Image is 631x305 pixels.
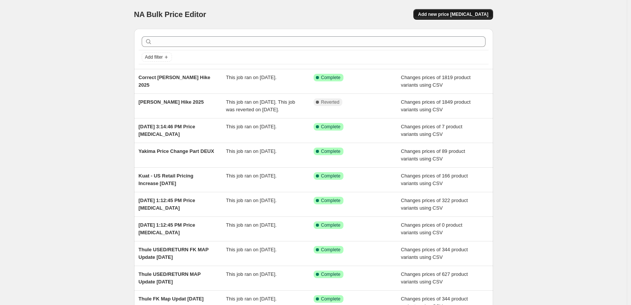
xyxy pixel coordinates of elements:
[321,148,340,154] span: Complete
[321,247,340,253] span: Complete
[401,148,465,162] span: Changes prices of 89 product variants using CSV
[413,9,493,20] button: Add new price [MEDICAL_DATA]
[139,247,209,260] span: Thule USED/RETURN FK MAP Update [DATE]
[226,148,277,154] span: This job ran on [DATE].
[139,173,193,186] span: Kuat - US Retail Pricing Increase [DATE]
[401,173,468,186] span: Changes prices of 166 product variants using CSV
[226,75,277,80] span: This job ran on [DATE].
[139,99,204,105] span: [PERSON_NAME] Hike 2025
[226,271,277,277] span: This job ran on [DATE].
[139,198,195,211] span: [DATE] 1:12:45 PM Price [MEDICAL_DATA]
[401,99,470,112] span: Changes prices of 1849 product variants using CSV
[145,54,163,60] span: Add filter
[401,222,462,235] span: Changes prices of 0 product variants using CSV
[139,271,201,285] span: Thule USED/RETURN MAP Update [DATE]
[321,124,340,130] span: Complete
[139,222,195,235] span: [DATE] 1:12:45 PM Price [MEDICAL_DATA]
[226,296,277,302] span: This job ran on [DATE].
[139,148,214,154] span: Yakima Price Change Part DEUX
[401,198,468,211] span: Changes prices of 322 product variants using CSV
[142,53,172,62] button: Add filter
[226,222,277,228] span: This job ran on [DATE].
[226,99,295,112] span: This job ran on [DATE]. This job was reverted on [DATE].
[418,11,488,17] span: Add new price [MEDICAL_DATA]
[401,271,468,285] span: Changes prices of 627 product variants using CSV
[321,296,340,302] span: Complete
[139,124,195,137] span: [DATE] 3:14:46 PM Price [MEDICAL_DATA]
[401,247,468,260] span: Changes prices of 344 product variants using CSV
[139,296,204,302] span: Thule FK Map Updat [DATE]
[321,198,340,204] span: Complete
[401,124,462,137] span: Changes prices of 7 product variants using CSV
[321,99,340,105] span: Reverted
[321,271,340,277] span: Complete
[226,124,277,129] span: This job ran on [DATE].
[401,75,470,88] span: Changes prices of 1819 product variants using CSV
[134,10,206,19] span: NA Bulk Price Editor
[139,75,210,88] span: Correct [PERSON_NAME] Hike 2025
[226,173,277,179] span: This job ran on [DATE].
[321,173,340,179] span: Complete
[321,222,340,228] span: Complete
[226,198,277,203] span: This job ran on [DATE].
[226,247,277,252] span: This job ran on [DATE].
[321,75,340,81] span: Complete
